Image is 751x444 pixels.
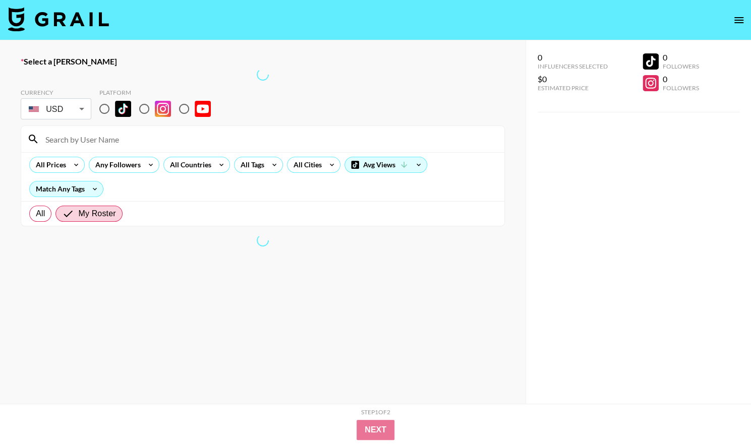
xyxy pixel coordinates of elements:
img: TikTok [115,101,131,117]
div: Estimated Price [538,84,608,92]
div: All Prices [30,157,68,172]
input: Search by User Name [39,131,498,147]
div: 0 [663,52,699,62]
div: All Countries [164,157,213,172]
div: Any Followers [89,157,143,172]
img: YouTube [195,101,211,117]
div: Platform [99,89,219,96]
div: All Tags [235,157,266,172]
div: All Cities [287,157,324,172]
div: Influencers Selected [538,62,608,70]
div: Followers [663,62,699,70]
button: Next [357,420,394,440]
label: Select a [PERSON_NAME] [21,56,505,67]
div: Match Any Tags [30,181,103,197]
span: Refreshing lists, bookers, clients, countries, tags, cities, talent, talent, talent... [255,232,271,248]
div: 0 [538,52,608,62]
div: Avg Views [345,157,427,172]
div: Currency [21,89,91,96]
div: Step 1 of 2 [361,408,390,416]
span: My Roster [78,208,115,220]
div: Followers [663,84,699,92]
img: Instagram [155,101,171,117]
div: USD [23,100,89,118]
div: $0 [538,74,608,84]
span: Refreshing lists, bookers, clients, countries, tags, cities, talent, talent, talent... [255,67,271,82]
button: open drawer [729,10,749,30]
img: Grail Talent [8,7,109,31]
div: 0 [663,74,699,84]
span: All [36,208,45,220]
